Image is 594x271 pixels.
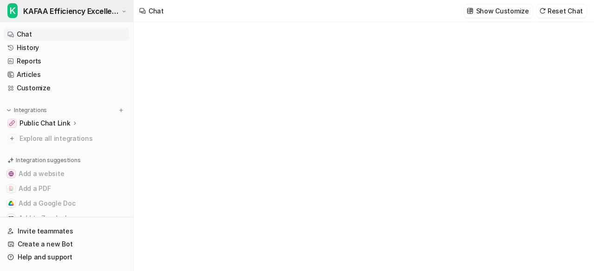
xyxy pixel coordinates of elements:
a: Create a new Bot [4,238,129,251]
a: Help and support [4,251,129,264]
img: customize [467,7,473,14]
a: Articles [4,68,129,81]
a: Reports [4,55,129,68]
span: Explore all integrations [19,131,126,146]
span: K [7,3,18,18]
span: KAFAA Efficiency Excellence guidance [23,5,119,18]
img: expand menu [6,107,12,113]
img: Add to Zendesk [8,215,14,221]
button: Add a Google DocAdd a Google Doc [4,196,129,211]
img: reset [539,7,546,14]
button: Add a PDFAdd a PDF [4,181,129,196]
button: Add to ZendeskAdd to Zendesk [4,211,129,226]
a: Invite teammates [4,225,129,238]
img: Public Chat Link [9,120,15,126]
img: menu_add.svg [118,107,124,113]
a: Customize [4,82,129,95]
p: Integrations [14,107,47,114]
button: Reset Chat [536,4,587,18]
img: explore all integrations [7,134,17,143]
a: History [4,41,129,54]
p: Public Chat Link [19,119,71,128]
p: Show Customize [476,6,529,16]
button: Integrations [4,106,50,115]
a: Chat [4,28,129,41]
button: Add a websiteAdd a website [4,166,129,181]
a: Explore all integrations [4,132,129,145]
img: Add a Google Doc [8,201,14,206]
p: Integration suggestions [16,156,80,164]
img: Add a PDF [8,186,14,191]
img: Add a website [8,171,14,176]
div: Chat [148,6,164,16]
button: Show Customize [464,4,533,18]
